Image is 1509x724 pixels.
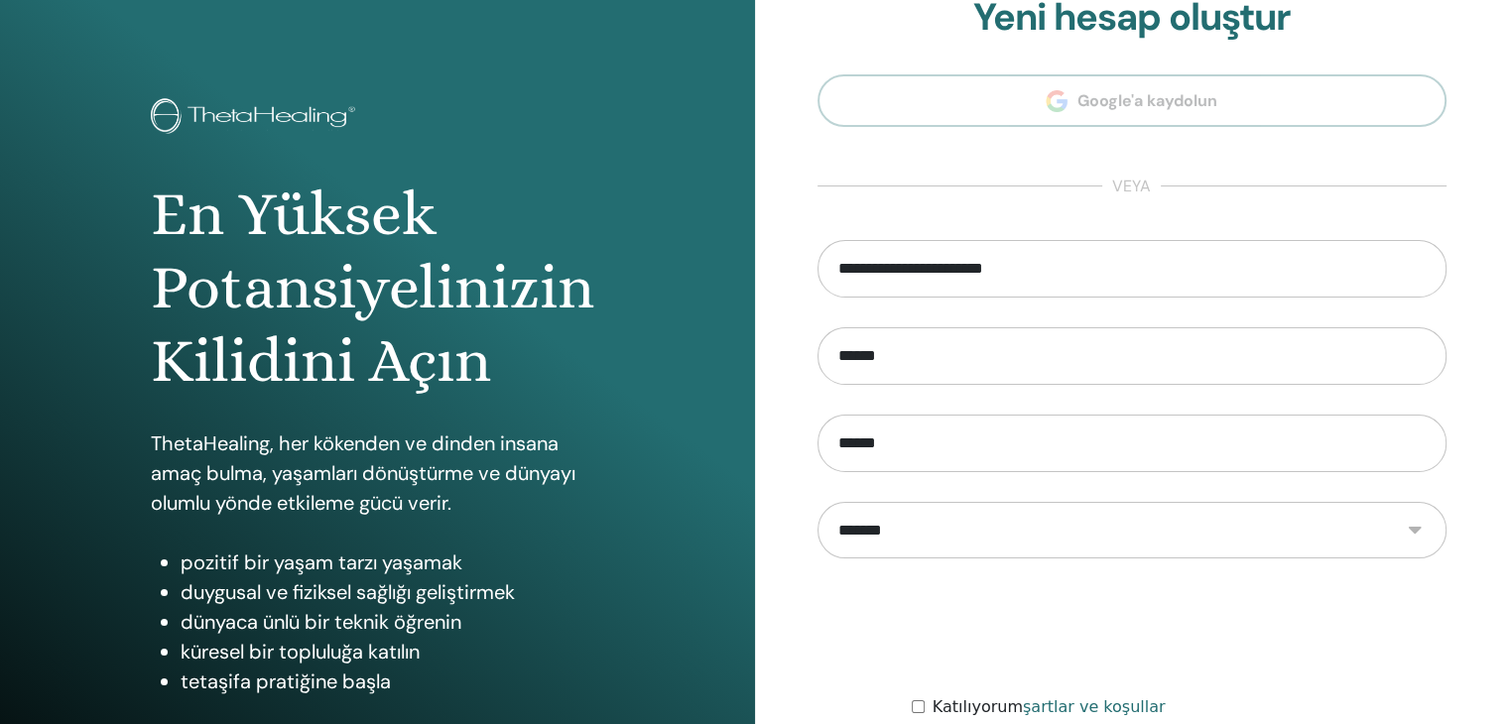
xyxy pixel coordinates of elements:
li: pozitif bir yaşam tarzı yaşamak [181,547,604,577]
h1: En Yüksek Potansiyelinizin Kilidini Açın [151,178,604,399]
span: veya [1102,175,1161,198]
label: Katılıyorum [933,695,1166,719]
p: ThetaHealing, her kökenden ve dinden insana amaç bulma, yaşamları dönüştürme ve dünyayı olumlu yö... [151,428,604,518]
li: küresel bir topluluğa katılın [181,637,604,666]
li: duygusal ve fiziksel sağlığı geliştirmek [181,577,604,607]
iframe: reCAPTCHA [981,588,1283,665]
a: şartlar ve koşullar [1023,697,1166,716]
li: tetaşifa pratiğine başla [181,666,604,696]
li: dünyaca ünlü bir teknik öğrenin [181,607,604,637]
